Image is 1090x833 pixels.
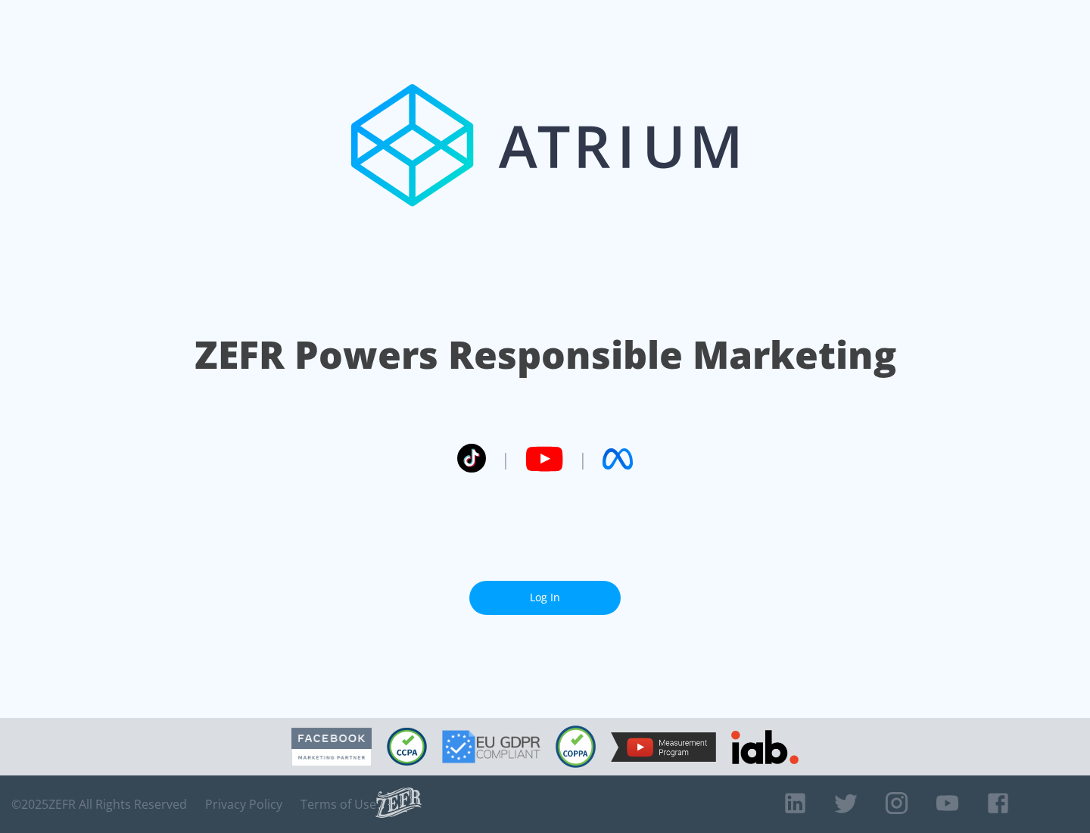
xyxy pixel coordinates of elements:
img: IAB [731,730,799,764]
a: Log In [469,581,621,615]
span: | [578,448,587,470]
h1: ZEFR Powers Responsible Marketing [195,329,896,381]
a: Privacy Policy [205,797,282,812]
img: GDPR Compliant [442,730,540,763]
span: © 2025 ZEFR All Rights Reserved [11,797,187,812]
a: Terms of Use [301,797,376,812]
img: Facebook Marketing Partner [291,728,372,766]
img: COPPA Compliant [556,725,596,768]
img: CCPA Compliant [387,728,427,766]
span: | [501,448,510,470]
img: YouTube Measurement Program [611,732,716,762]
